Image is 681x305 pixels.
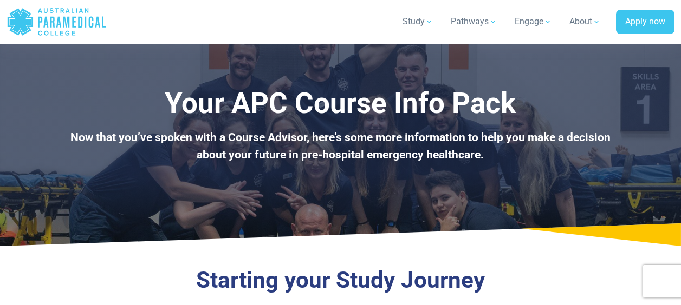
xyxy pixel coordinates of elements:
[7,4,107,39] a: Australian Paramedical College
[508,6,559,37] a: Engage
[563,6,607,37] a: About
[70,131,611,161] b: Now that you’ve spoken with a Course Advisor, here’s some more information to help you make a dec...
[444,6,504,37] a: Pathways
[396,6,440,37] a: Study
[616,10,674,35] a: Apply now
[56,87,624,121] h1: Your APC Course Info Pack
[56,267,624,294] h3: Starting your Study Journey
